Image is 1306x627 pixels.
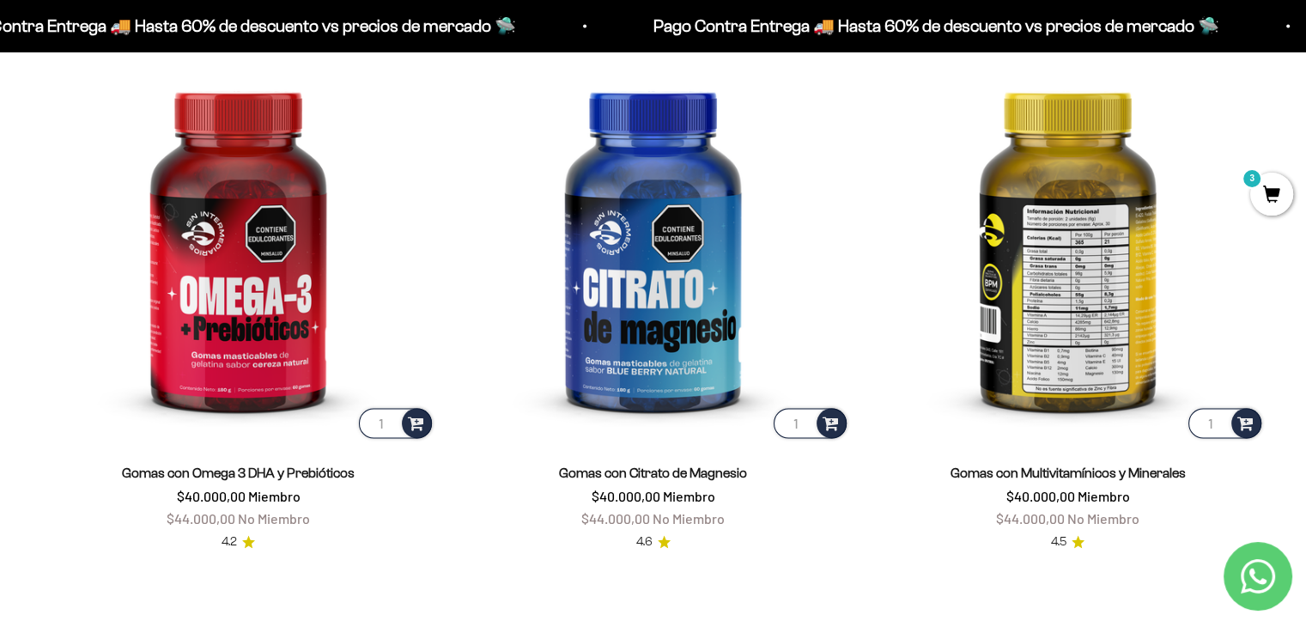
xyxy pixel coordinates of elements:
[167,510,235,527] span: $44.000,00
[202,101,273,113] div: Palabras clave
[1242,168,1262,189] mark: 3
[27,45,41,58] img: website_grey.svg
[27,27,41,41] img: logo_orange.svg
[1078,488,1130,504] span: Miembro
[1250,186,1293,205] a: 3
[1067,510,1139,527] span: No Miembro
[1006,488,1075,504] span: $40.000,00
[636,533,671,551] a: 4.64.6 de 5.0 estrellas
[636,533,653,551] span: 4.6
[222,533,255,551] a: 4.24.2 de 5.0 estrellas
[663,488,715,504] span: Miembro
[1051,533,1066,551] span: 4.5
[71,100,85,113] img: tab_domain_overview_orange.svg
[581,510,650,527] span: $44.000,00
[1051,533,1084,551] a: 4.54.5 de 5.0 estrellas
[996,510,1065,527] span: $44.000,00
[653,510,725,527] span: No Miembro
[48,27,84,41] div: v 4.0.25
[45,45,192,58] div: Dominio: [DOMAIN_NAME]
[592,488,660,504] span: $40.000,00
[222,533,237,551] span: 4.2
[871,47,1265,441] img: Gomas con Multivitamínicos y Minerales
[177,488,246,504] span: $40.000,00
[238,510,310,527] span: No Miembro
[645,12,1211,40] p: Pago Contra Entrega 🚚 Hasta 60% de descuento vs precios de mercado 🛸
[559,466,747,480] a: Gomas con Citrato de Magnesio
[248,488,301,504] span: Miembro
[90,101,131,113] div: Dominio
[183,100,197,113] img: tab_keywords_by_traffic_grey.svg
[951,466,1186,480] a: Gomas con Multivitamínicos y Minerales
[122,466,355,480] a: Gomas con Omega 3 DHA y Prebióticos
